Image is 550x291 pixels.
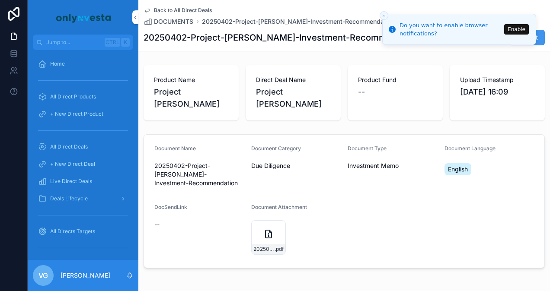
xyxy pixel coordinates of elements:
[251,145,301,152] span: Document Category
[144,32,422,44] h1: 20250402-Project-[PERSON_NAME]-Investment-Recommendation
[61,271,110,280] p: [PERSON_NAME]
[253,246,275,253] span: 20250402-Project-[PERSON_NAME]-Investment-Recommendation
[144,17,193,26] a: DOCUMENTS
[154,17,193,26] span: DOCUMENTS
[504,24,529,35] button: Enable
[105,38,120,47] span: Ctrl
[448,165,468,174] span: English
[33,35,133,50] button: Jump to...CtrlK
[38,270,48,281] span: VG
[256,86,330,110] span: Project [PERSON_NAME]
[33,156,133,172] a: + New Direct Deal
[33,106,133,122] a: + New Direct Product
[251,161,290,170] span: Due Diligence
[154,76,228,84] span: Product Name
[50,143,88,150] span: All Direct Deals
[154,220,160,229] span: --
[154,145,196,152] span: Document Name
[358,86,365,98] span: --
[444,145,496,152] span: Document Language
[400,21,502,38] div: Do you want to enable browser notifications?
[50,60,65,67] span: Home
[154,204,187,210] span: DocSendLink
[33,139,133,155] a: All Direct Deals
[154,86,228,110] span: Project [PERSON_NAME]
[54,10,112,24] img: App logo
[33,191,133,206] a: Deals Lifecycle
[154,161,244,187] span: 20250402-Project-[PERSON_NAME]-Investment-Recommendation
[50,178,92,185] span: Live Direct Deals
[275,246,284,253] span: .pdf
[202,17,395,26] a: 20250402-Project-[PERSON_NAME]-Investment-Recommendation
[380,11,388,20] button: Close toast
[358,76,432,84] span: Product Fund
[50,228,95,235] span: All Directs Targets
[33,174,133,189] a: Live Direct Deals
[460,86,534,98] span: [DATE] 16:09
[348,145,387,152] span: Document Type
[50,93,96,100] span: All Direct Products
[348,161,399,170] span: Investment Memo
[50,111,103,117] span: + New Direct Product
[144,7,212,14] a: Back to All Direct Deals
[50,195,88,202] span: Deals Lifecycle
[28,50,138,260] div: scrollable content
[251,204,307,210] span: Document Attachment
[154,7,212,14] span: Back to All Direct Deals
[33,89,133,104] a: All Direct Products
[460,76,534,84] span: Upload Timestamp
[122,39,129,46] span: K
[50,161,95,168] span: + New Direct Deal
[256,76,330,84] span: Direct Deal Name
[33,224,133,239] a: All Directs Targets
[33,56,133,72] a: Home
[46,39,101,46] span: Jump to...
